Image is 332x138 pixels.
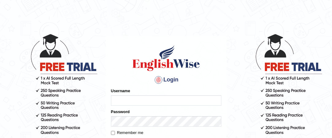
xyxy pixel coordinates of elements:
input: Remember me [111,131,115,135]
h4: Login [111,75,221,85]
img: Logo of English Wise sign in for intelligent practice with AI [131,44,201,72]
label: Remember me [111,130,143,136]
label: Username [111,88,130,94]
label: Password [111,109,130,115]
